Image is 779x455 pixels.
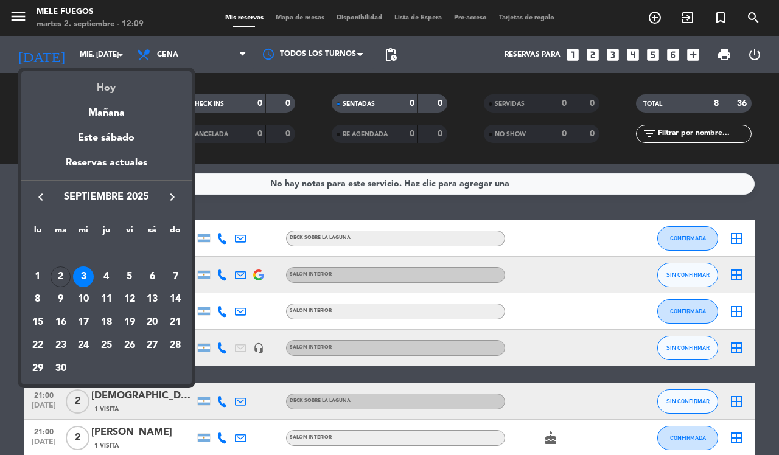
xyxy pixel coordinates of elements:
th: jueves [95,223,118,242]
td: 23 de septiembre de 2025 [49,334,72,357]
td: 2 de septiembre de 2025 [49,265,72,288]
td: 9 de septiembre de 2025 [49,288,72,311]
div: 28 [165,335,186,356]
td: 5 de septiembre de 2025 [118,265,141,288]
td: 14 de septiembre de 2025 [164,288,187,311]
div: 14 [165,290,186,310]
div: 4 [96,266,117,287]
div: 21 [165,312,186,333]
div: 26 [119,335,140,356]
td: SEP. [26,242,187,265]
div: Reservas actuales [21,155,192,180]
td: 25 de septiembre de 2025 [95,334,118,357]
div: 18 [96,312,117,333]
td: 11 de septiembre de 2025 [95,288,118,311]
button: keyboard_arrow_right [161,189,183,205]
td: 26 de septiembre de 2025 [118,334,141,357]
td: 28 de septiembre de 2025 [164,334,187,357]
div: 7 [165,266,186,287]
div: 3 [73,266,94,287]
div: 25 [96,335,117,356]
td: 8 de septiembre de 2025 [26,288,49,311]
div: 30 [51,358,71,379]
div: 23 [51,335,71,356]
td: 7 de septiembre de 2025 [164,265,187,288]
td: 24 de septiembre de 2025 [72,334,95,357]
th: martes [49,223,72,242]
button: keyboard_arrow_left [30,189,52,205]
td: 16 de septiembre de 2025 [49,311,72,334]
td: 21 de septiembre de 2025 [164,311,187,334]
td: 1 de septiembre de 2025 [26,265,49,288]
td: 27 de septiembre de 2025 [141,334,164,357]
td: 22 de septiembre de 2025 [26,334,49,357]
div: 2 [51,266,71,287]
div: 10 [73,290,94,310]
td: 6 de septiembre de 2025 [141,265,164,288]
td: 15 de septiembre de 2025 [26,311,49,334]
div: 17 [73,312,94,333]
div: Hoy [21,71,192,96]
td: 30 de septiembre de 2025 [49,357,72,380]
div: 15 [27,312,48,333]
div: 20 [142,312,162,333]
div: 9 [51,290,71,310]
span: septiembre 2025 [52,189,161,205]
th: lunes [26,223,49,242]
td: 17 de septiembre de 2025 [72,311,95,334]
th: domingo [164,223,187,242]
div: 29 [27,358,48,379]
td: 3 de septiembre de 2025 [72,265,95,288]
div: 1 [27,266,48,287]
div: 11 [96,290,117,310]
div: 13 [142,290,162,310]
div: 8 [27,290,48,310]
div: 16 [51,312,71,333]
div: 19 [119,312,140,333]
div: Este sábado [21,121,192,155]
div: 5 [119,266,140,287]
div: 22 [27,335,48,356]
div: 24 [73,335,94,356]
i: keyboard_arrow_right [165,190,180,204]
th: viernes [118,223,141,242]
td: 29 de septiembre de 2025 [26,357,49,380]
td: 4 de septiembre de 2025 [95,265,118,288]
td: 18 de septiembre de 2025 [95,311,118,334]
td: 19 de septiembre de 2025 [118,311,141,334]
th: sábado [141,223,164,242]
div: 12 [119,290,140,310]
div: 27 [142,335,162,356]
td: 10 de septiembre de 2025 [72,288,95,311]
td: 20 de septiembre de 2025 [141,311,164,334]
td: 13 de septiembre de 2025 [141,288,164,311]
i: keyboard_arrow_left [33,190,48,204]
td: 12 de septiembre de 2025 [118,288,141,311]
div: 6 [142,266,162,287]
th: miércoles [72,223,95,242]
div: Mañana [21,96,192,121]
